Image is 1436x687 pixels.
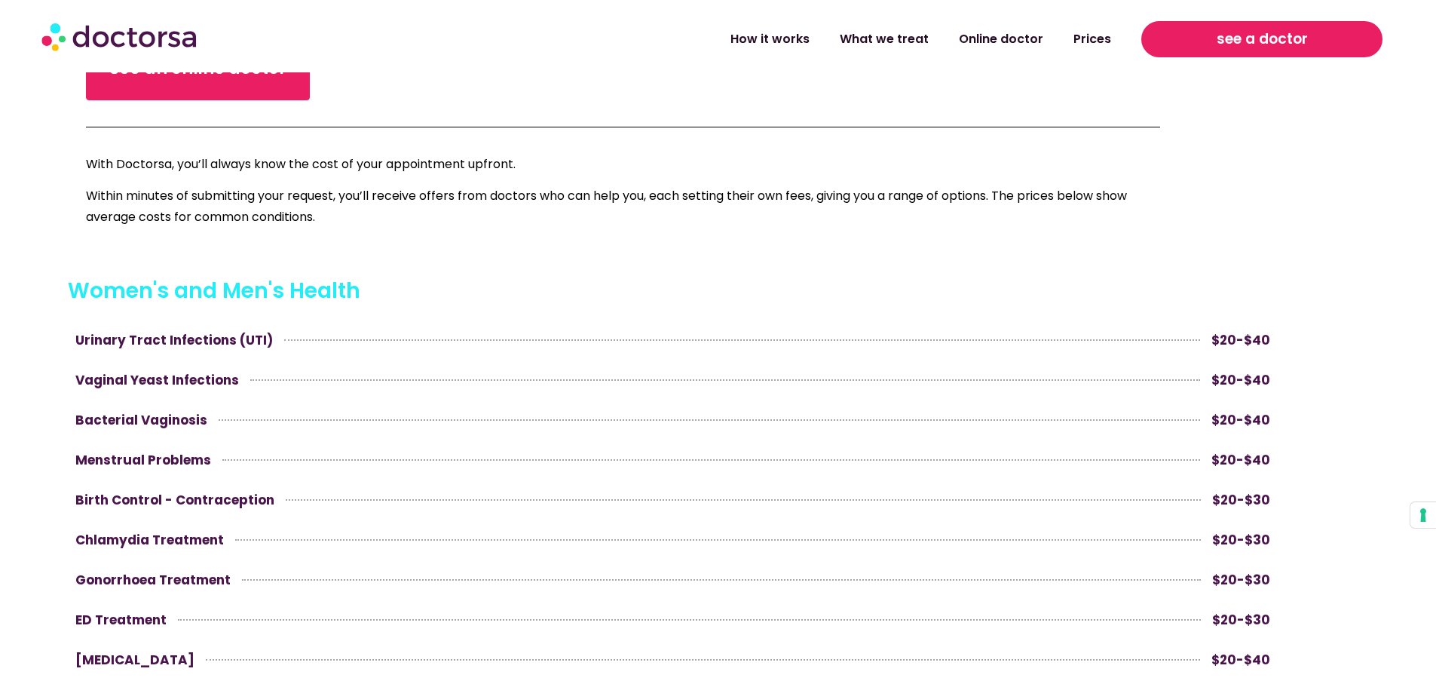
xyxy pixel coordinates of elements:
a: How it works [715,22,825,57]
span: $20-$30 [1212,489,1270,511]
a: See an online doctor [86,37,310,100]
a: see a doctor [1141,21,1382,57]
span: ED Treatment [75,609,167,630]
span: $20-$40 [1211,449,1270,471]
a: Prices [1058,22,1126,57]
span: Birth Control - Contraception [75,489,274,511]
button: Your consent preferences for tracking technologies [1410,502,1436,528]
span: $20-$30 [1212,609,1270,630]
a: Online doctor [944,22,1058,57]
span: $20-$30 [1212,569,1270,590]
span: [MEDICAL_DATA] [75,649,194,670]
p: Within minutes of submitting your request, you’ll receive offers from doctors who can help you, e... [86,186,1160,228]
span: see a doctor [1217,27,1308,51]
span: $20-$40 [1211,649,1270,670]
nav: Menu [371,22,1126,57]
span: Gonorrhoea Treatment [75,569,231,590]
span: See an online doctor [109,57,286,81]
h3: Women's and Men's Health [68,275,1278,307]
span: Menstrual Problems [75,449,211,471]
p: With Doctorsa, you’ll always know the cost of your appointment upfront. [86,154,1160,175]
a: What we treat [825,22,944,57]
